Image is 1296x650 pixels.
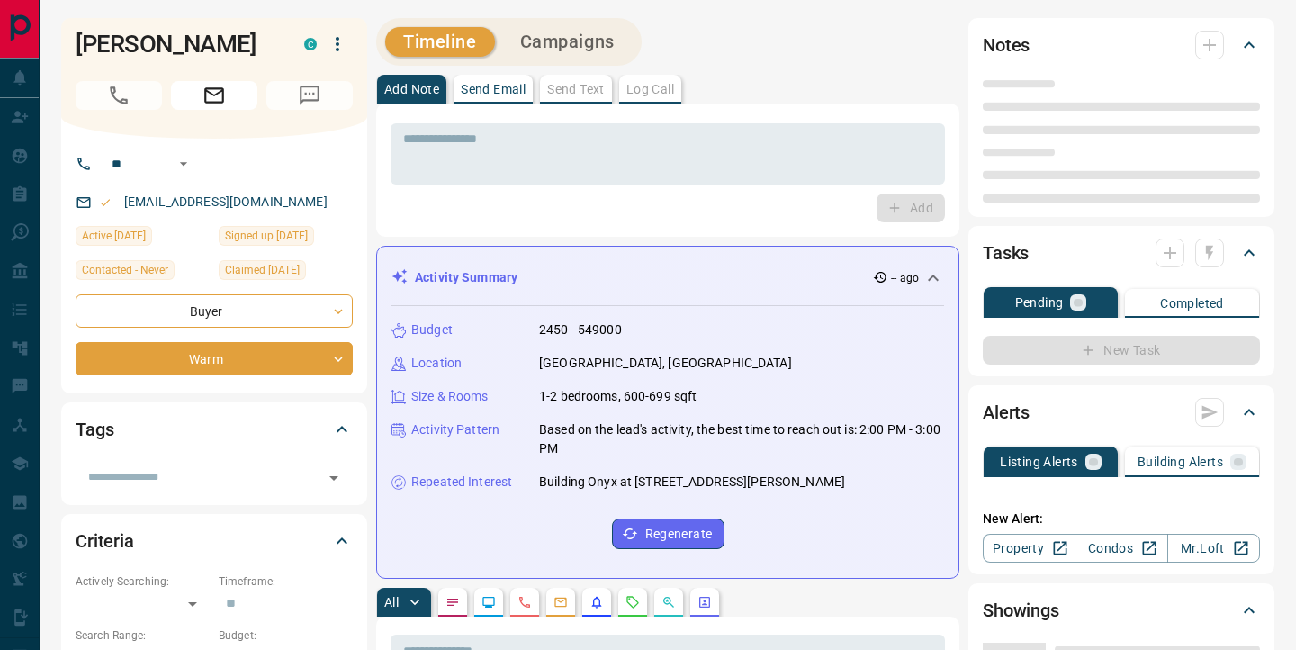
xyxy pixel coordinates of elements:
[1015,296,1064,309] p: Pending
[76,294,353,328] div: Buyer
[76,415,113,444] h2: Tags
[304,38,317,50] div: condos.ca
[1000,456,1078,468] p: Listing Alerts
[411,473,512,492] p: Repeated Interest
[219,627,353,644] p: Budget:
[76,81,162,110] span: No Number
[171,81,257,110] span: Email
[1075,534,1167,563] a: Condos
[983,510,1260,528] p: New Alert:
[411,354,462,373] p: Location
[891,270,919,286] p: -- ago
[983,596,1059,625] h2: Showings
[983,23,1260,67] div: Notes
[76,527,134,555] h2: Criteria
[219,260,353,285] div: Thu Aug 07 2025
[481,595,496,609] svg: Lead Browsing Activity
[1138,456,1223,468] p: Building Alerts
[173,153,194,175] button: Open
[539,420,944,458] p: Based on the lead's activity, the best time to reach out is: 2:00 PM - 3:00 PM
[76,408,353,451] div: Tags
[517,595,532,609] svg: Calls
[266,81,353,110] span: No Number
[219,573,353,590] p: Timeframe:
[553,595,568,609] svg: Emails
[983,398,1030,427] h2: Alerts
[391,261,944,294] div: Activity Summary-- ago
[461,83,526,95] p: Send Email
[539,473,845,492] p: Building Onyx at [STREET_ADDRESS][PERSON_NAME]
[445,595,460,609] svg: Notes
[983,239,1029,267] h2: Tasks
[983,31,1030,59] h2: Notes
[385,27,495,57] button: Timeline
[82,227,146,245] span: Active [DATE]
[697,595,712,609] svg: Agent Actions
[502,27,633,57] button: Campaigns
[321,465,346,491] button: Open
[225,261,300,279] span: Claimed [DATE]
[76,627,210,644] p: Search Range:
[76,226,210,251] div: Thu Aug 14 2025
[384,83,439,95] p: Add Note
[539,354,792,373] p: [GEOGRAPHIC_DATA], [GEOGRAPHIC_DATA]
[411,420,499,439] p: Activity Pattern
[76,30,277,59] h1: [PERSON_NAME]
[1167,534,1260,563] a: Mr.Loft
[76,519,353,563] div: Criteria
[983,391,1260,434] div: Alerts
[983,589,1260,632] div: Showings
[411,387,489,406] p: Size & Rooms
[612,519,724,549] button: Regenerate
[384,596,399,609] p: All
[76,342,353,375] div: Warm
[76,573,210,590] p: Actively Searching:
[225,227,308,245] span: Signed up [DATE]
[82,261,168,279] span: Contacted - Never
[415,268,517,287] p: Activity Summary
[983,534,1075,563] a: Property
[124,194,328,209] a: [EMAIL_ADDRESS][DOMAIN_NAME]
[1160,297,1224,310] p: Completed
[411,320,453,339] p: Budget
[219,226,353,251] div: Thu Aug 07 2025
[539,320,622,339] p: 2450 - 549000
[661,595,676,609] svg: Opportunities
[589,595,604,609] svg: Listing Alerts
[99,196,112,209] svg: Email Valid
[983,231,1260,275] div: Tasks
[625,595,640,609] svg: Requests
[539,387,697,406] p: 1-2 bedrooms, 600-699 sqft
